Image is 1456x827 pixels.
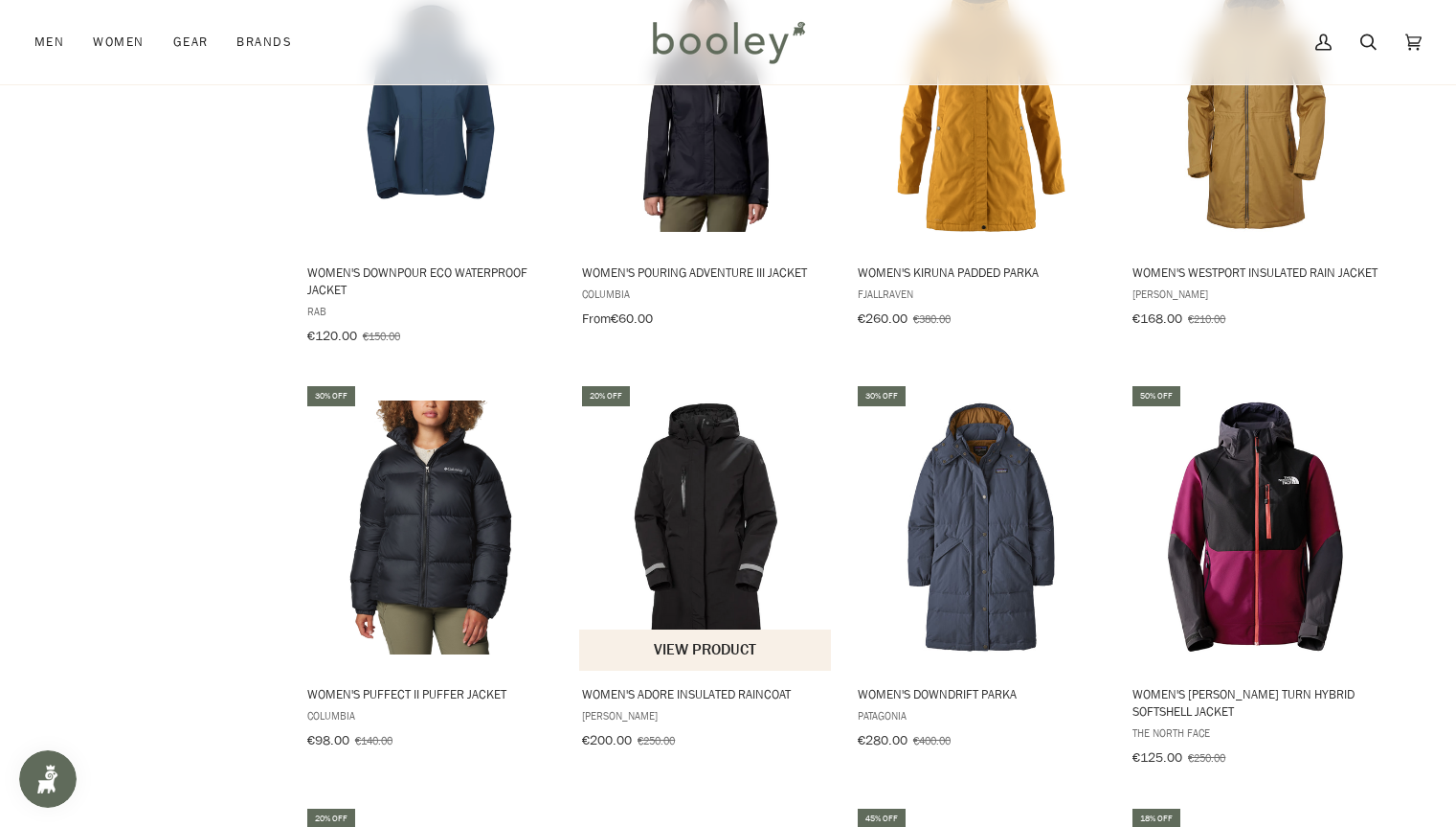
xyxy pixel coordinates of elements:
span: Women's [PERSON_NAME] Turn Hybrid Softshell Jacket [1132,685,1380,720]
span: €280.00 [858,731,907,749]
div: 20% off [582,386,630,406]
div: 30% off [858,386,906,406]
span: From [582,310,611,328]
span: €150.00 [363,328,400,344]
img: The North Face Women's Dawn Turn Hybrid Softshell Jacket Boysenberry / TNF Black / Asphalt Grey -... [1130,401,1383,655]
img: Booley [644,14,812,70]
a: Women's Downdrift Parka [855,383,1109,755]
span: €125.00 [1132,748,1182,767]
span: €60.00 [611,310,653,328]
span: Women's Puffect II Puffer Jacket [307,685,555,702]
div: 50% off [1132,386,1180,406]
a: Women's Puffect II Puffer Jacket [304,383,558,755]
span: Women's Downpour Eco Waterproof Jacket [307,264,555,298]
span: €250.00 [638,732,675,748]
span: Women's Westport Insulated Rain Jacket [1132,264,1380,281]
span: €120.00 [307,327,357,345]
span: Men [34,33,64,52]
div: 30% off [307,386,355,406]
span: The North Face [1132,724,1380,741]
span: €250.00 [1188,749,1225,766]
a: Women's Adore Insulated Raincoat [579,383,833,755]
span: €98.00 [307,731,349,749]
span: Gear [173,33,209,52]
span: Women's Downdrift Parka [858,685,1106,702]
span: Women's Kiruna Padded Parka [858,264,1106,281]
img: Helly Hansen Women's Adore Insulated Raincoat Black - Booley Galway [579,401,833,655]
img: Patagonia Women's Downdrift Parka Smolder Blue - Booley Galway [855,401,1109,655]
span: €210.00 [1188,310,1225,327]
span: Columbia [582,286,830,302]
span: Women's Pouring Adventure III Jacket [582,264,830,281]
span: €400.00 [913,732,951,748]
span: €260.00 [858,310,907,328]
iframe: Button to open loyalty program pop-up [19,750,77,808]
span: Rab [307,303,555,319]
span: [PERSON_NAME] [1132,286,1380,302]
span: €140.00 [355,732,392,748]
span: Brands [236,33,292,52]
span: €168.00 [1132,310,1182,328]
span: Fjallraven [858,286,1106,302]
button: View product [579,630,831,671]
span: Columbia [307,707,555,724]
img: Columbia Women's Puffect II Puffer Jacket Black - Booley Galway [304,401,558,655]
a: Women's Dawn Turn Hybrid Softshell Jacket [1130,383,1383,772]
span: €200.00 [582,731,632,749]
span: Women [93,33,144,52]
span: Patagonia [858,707,1106,724]
span: €380.00 [913,310,951,327]
span: [PERSON_NAME] [582,707,830,724]
span: Women's Adore Insulated Raincoat [582,685,830,702]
